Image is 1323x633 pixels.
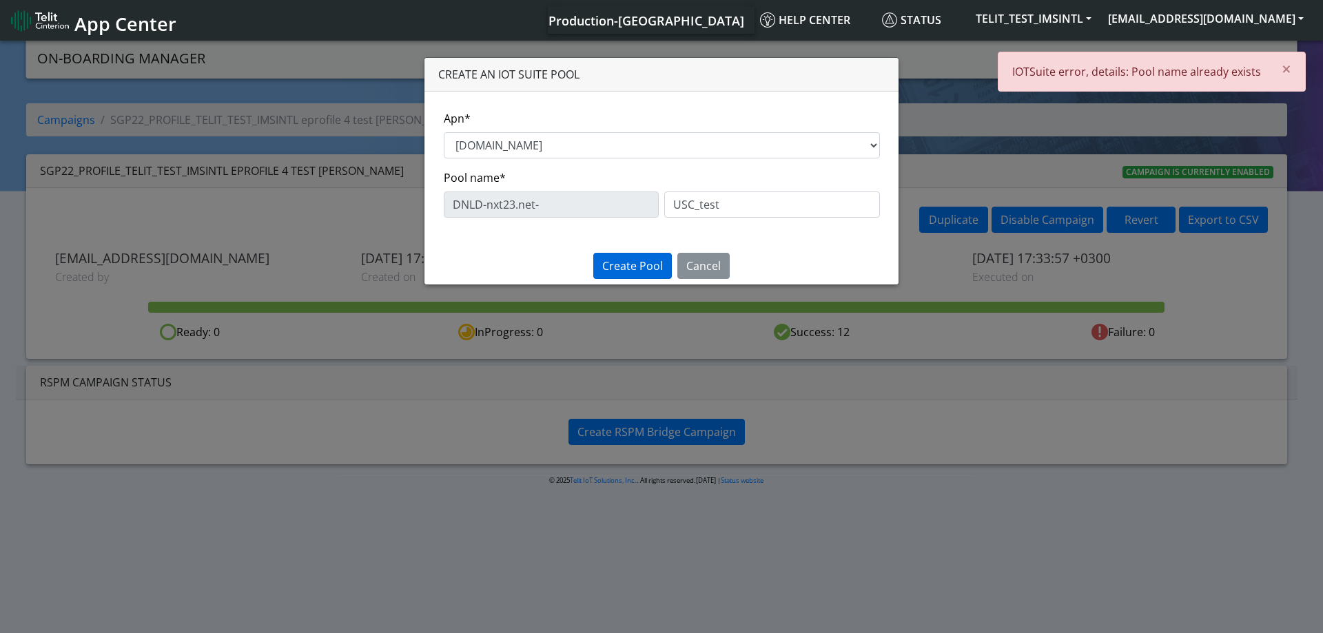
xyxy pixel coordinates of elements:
span: App Center [74,11,176,37]
span: Create an IoT Suite pool [438,67,580,82]
span: Create Pool [602,258,663,273]
button: Create Pool [593,253,672,279]
label: Pool name* [444,169,506,186]
p: IOTSuite error, details: Pool name already exists [1012,63,1261,80]
span: Status [882,12,941,28]
span: Production-[GEOGRAPHIC_DATA] [548,12,744,29]
a: Your current platform instance [548,6,743,34]
button: TELIT_TEST_IMSINTL [967,6,1100,31]
img: status.svg [882,12,897,28]
span: × [1282,57,1291,80]
button: [EMAIL_ADDRESS][DOMAIN_NAME] [1100,6,1312,31]
img: knowledge.svg [760,12,775,28]
button: Cancel [677,253,730,279]
button: Close [1268,52,1305,85]
img: logo-telit-cinterion-gw-new.png [11,10,69,32]
span: Help center [760,12,850,28]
